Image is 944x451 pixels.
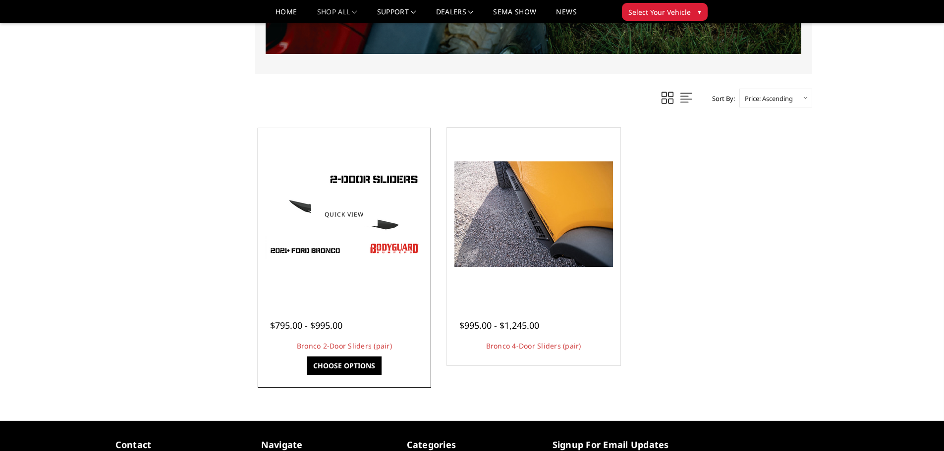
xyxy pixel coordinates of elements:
[486,341,581,351] a: Bronco 4-Door Sliders (pair)
[628,7,691,17] span: Select Your Vehicle
[449,130,618,299] a: Bronco 4-Door Sliders (pair) Bronco 4-Door Sliders (pair)
[459,319,539,331] span: $995.00 - $1,245.00
[317,8,357,23] a: shop all
[307,356,382,375] a: Choose Options
[297,341,392,351] a: Bronco 2-Door Sliders (pair)
[265,170,424,259] img: Bronco 2-Door Sliders (pair)
[270,319,342,331] span: $795.00 - $995.00
[260,130,429,299] a: Bronco 2-Door Sliders (pair)
[311,202,378,226] a: Quick view
[622,3,708,21] button: Select Your Vehicle
[698,6,701,17] span: ▾
[454,161,613,267] img: Bronco 4-Door Sliders (pair)
[436,8,474,23] a: Dealers
[493,8,536,23] a: SEMA Show
[276,8,297,23] a: Home
[377,8,416,23] a: Support
[707,91,735,106] label: Sort By:
[556,8,576,23] a: News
